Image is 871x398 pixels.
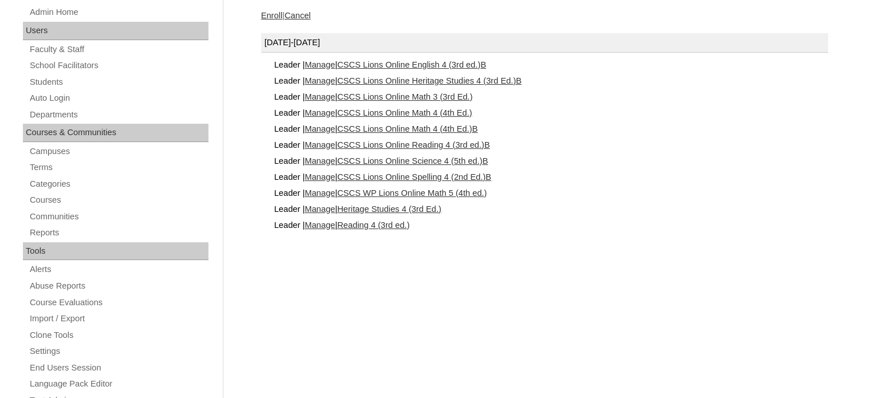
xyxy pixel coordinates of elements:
[29,91,208,105] a: Auto Login
[305,156,335,165] a: Manage
[305,76,335,85] a: Manage
[29,42,208,57] a: Faculty & Staff
[273,121,828,137] div: Leader | |
[305,92,335,101] a: Manage
[29,295,208,310] a: Course Evaluations
[273,201,828,217] div: Leader | |
[29,377,208,391] a: Language Pack Editor
[29,226,208,240] a: Reports
[273,105,828,121] div: Leader | |
[273,57,828,73] div: Leader | |
[29,262,208,277] a: Alerts
[337,220,409,230] a: Reading 4 (3rd ed.)
[29,279,208,293] a: Abuse Reports
[29,5,208,19] a: Admin Home
[261,10,828,22] div: |
[29,75,208,89] a: Students
[305,108,335,117] a: Manage
[337,140,490,149] a: CSCS Lions Online Reading 4 (3rd ed.)B
[337,60,486,69] a: CSCS Lions Online English 4 (3rd ed.)B
[29,58,208,73] a: School Facilitators
[305,188,335,198] a: Manage
[29,144,208,159] a: Campuses
[273,185,828,201] div: Leader | |
[23,22,208,40] div: Users
[337,108,472,117] a: CSCS Lions Online Math 4 (4th Ed.)
[337,92,472,101] a: CSCS Lions Online Math 3 (3rd Ed.)
[337,76,522,85] a: CSCS Lions Online Heritage Studies 4 (3rd Ed.)B
[29,312,208,326] a: Import / Export
[305,172,335,182] a: Manage
[337,156,488,165] a: CSCS Lions Online Science 4 (5th ed.)B
[273,89,828,105] div: Leader | |
[29,328,208,342] a: Clone Tools
[273,217,828,233] div: Leader | |
[29,344,208,358] a: Settings
[29,108,208,122] a: Departments
[337,204,442,214] a: Heritage Studies 4 (3rd Ed.)
[305,60,335,69] a: Manage
[337,172,491,182] a: CSCS Lions Online Spelling 4 (2nd Ed.)B
[273,137,828,153] div: Leader | |
[29,193,208,207] a: Courses
[29,177,208,191] a: Categories
[29,210,208,224] a: Communities
[305,124,335,133] a: Manage
[23,124,208,142] div: Courses & Communities
[305,140,335,149] a: Manage
[23,242,208,261] div: Tools
[29,361,208,375] a: End Users Session
[273,169,828,185] div: Leader | |
[261,33,828,53] div: [DATE]-[DATE]
[261,11,282,20] a: Enroll
[29,160,208,175] a: Terms
[337,188,487,198] a: CSCS WP Lions Online Math 5 (4th ed.)
[273,73,828,89] div: Leader | |
[305,204,335,214] a: Manage
[285,11,311,20] a: Cancel
[273,153,828,169] div: Leader | |
[305,220,335,230] a: Manage
[337,124,478,133] a: CSCS Lions Online Math 4 (4th Ed.)B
